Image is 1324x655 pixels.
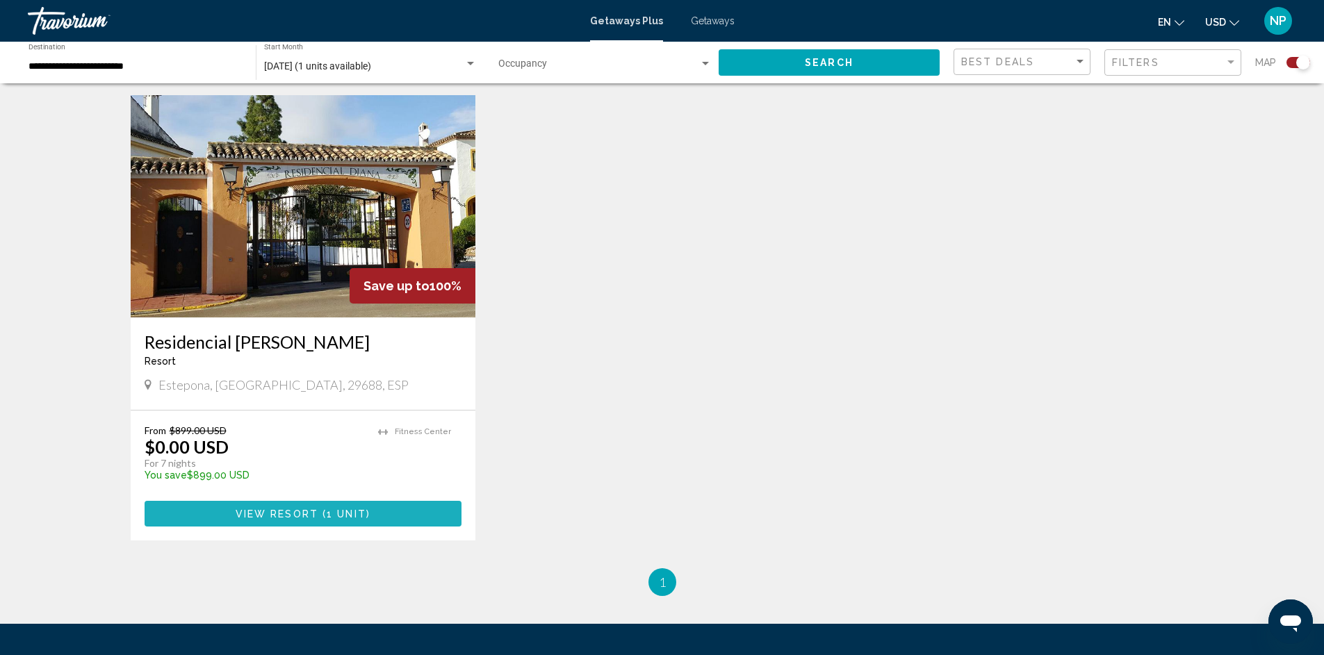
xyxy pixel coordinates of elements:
span: 1 unit [327,508,366,520]
span: NP [1270,14,1286,28]
a: Residencial [PERSON_NAME] [145,331,462,352]
span: View Resort [236,508,318,520]
button: View Resort(1 unit) [145,501,462,527]
button: Search [719,49,940,75]
button: Change language [1158,12,1184,32]
span: Filters [1112,57,1159,68]
button: User Menu [1260,6,1296,35]
p: $0.00 USD [145,436,229,457]
ul: Pagination [131,568,1194,596]
p: $899.00 USD [145,470,365,481]
a: Getaways Plus [590,15,663,26]
a: Travorium [28,7,576,35]
p: For 7 nights [145,457,365,470]
span: Map [1255,53,1276,72]
span: From [145,424,166,436]
a: Getaways [691,15,735,26]
span: Fitness Center [395,427,451,436]
span: $899.00 USD [170,424,227,436]
span: USD [1205,17,1226,28]
span: Save up to [363,279,430,293]
span: Best Deals [961,56,1034,67]
button: Filter [1104,49,1241,77]
span: You save [145,470,187,481]
mat-select: Sort by [961,56,1086,68]
span: en [1158,17,1171,28]
span: Search [805,58,853,69]
span: [DATE] (1 units available) [264,60,371,72]
span: Estepona, [GEOGRAPHIC_DATA], 29688, ESP [158,377,409,392]
iframe: Button to launch messaging window [1268,599,1313,644]
img: ii_dia1.jpg [131,95,476,317]
button: Change currency [1205,12,1239,32]
span: Resort [145,356,176,367]
div: 100% [350,268,475,304]
span: ( ) [318,508,370,520]
span: 1 [659,574,666,590]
